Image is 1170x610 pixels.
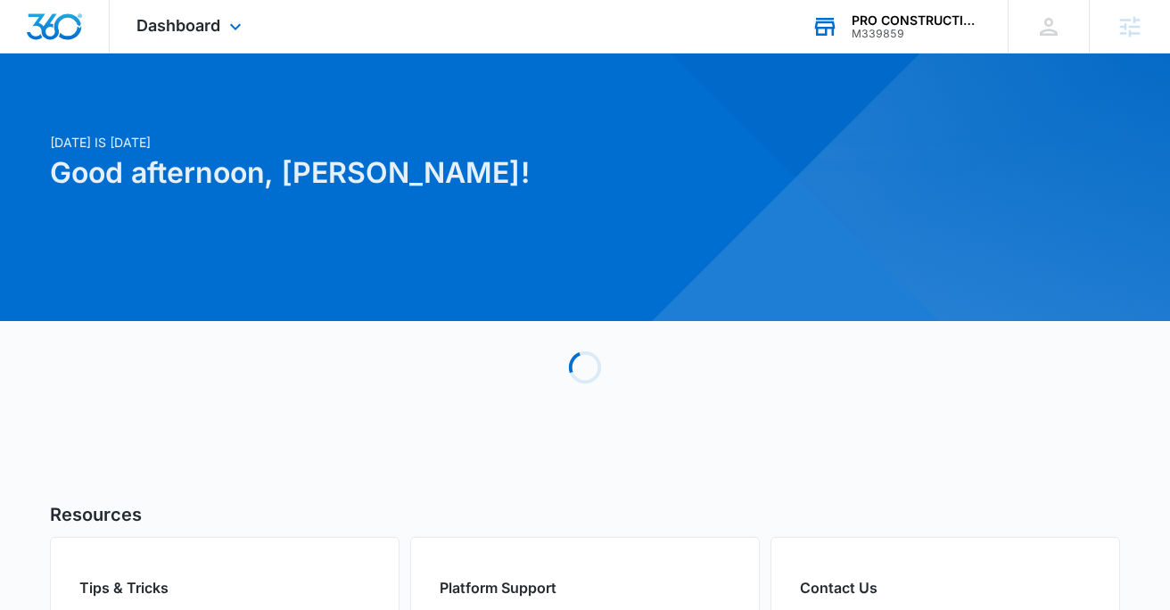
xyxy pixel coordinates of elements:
h2: Contact Us [800,577,1091,598]
span: Dashboard [136,16,220,35]
h5: Resources [50,501,1120,528]
div: account id [852,28,982,40]
div: account name [852,13,982,28]
h2: Platform Support [440,577,730,598]
h1: Good afternoon, [PERSON_NAME]! [50,152,756,194]
h2: Tips & Tricks [79,577,370,598]
p: [DATE] is [DATE] [50,133,756,152]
